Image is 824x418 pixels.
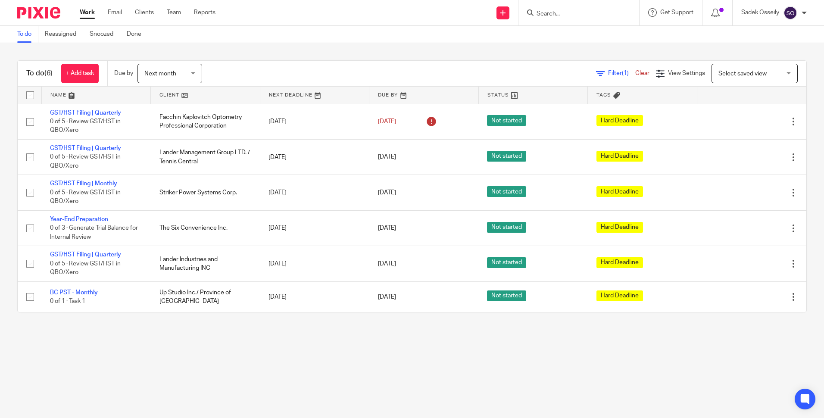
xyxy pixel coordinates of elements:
img: svg%3E [783,6,797,20]
p: Due by [114,69,133,78]
a: + Add task [61,64,99,83]
span: [DATE] [378,225,396,231]
a: Team [167,8,181,17]
span: Hard Deadline [596,222,643,233]
td: Lander Management Group LTD. / Tennis Central [151,139,260,175]
span: Not started [487,151,526,162]
a: Work [80,8,95,17]
span: Next month [144,71,176,77]
td: [DATE] [260,175,369,210]
a: Year-End Preparation [50,216,108,222]
span: Hard Deadline [596,257,643,268]
span: [DATE] [378,190,396,196]
td: Up Studio Inc./ Province of [GEOGRAPHIC_DATA] [151,281,260,312]
td: Facchin Kaplovitch Optometry Professional Corporation [151,104,260,139]
td: [DATE] [260,210,369,246]
a: BC PST - Monthly [50,290,98,296]
a: Done [127,26,148,43]
span: 0 of 5 · Review GST/HST in QBO/Xero [50,119,121,134]
span: 0 of 5 · Review GST/HST in QBO/Xero [50,154,121,169]
a: To do [17,26,38,43]
span: Hard Deadline [596,186,643,197]
span: Not started [487,290,526,301]
span: 0 of 5 · Review GST/HST in QBO/Xero [50,190,121,205]
a: Email [108,8,122,17]
img: Pixie [17,7,60,19]
td: The Six Convenience Inc. [151,210,260,246]
a: GST/HST Filing | Quarterly [50,252,121,258]
span: View Settings [668,70,705,76]
span: Hard Deadline [596,115,643,126]
span: 0 of 1 · Task 1 [50,298,85,304]
span: Select saved view [718,71,767,77]
span: Hard Deadline [596,290,643,301]
a: GST/HST Filing | Quarterly [50,145,121,151]
a: Clients [135,8,154,17]
td: [DATE] [260,139,369,175]
td: [DATE] [260,246,369,281]
span: Filter [608,70,635,76]
span: [DATE] [378,294,396,300]
span: Hard Deadline [596,151,643,162]
h1: To do [26,69,53,78]
span: [DATE] [378,261,396,267]
a: GST/HST Filing | Quarterly [50,110,121,116]
a: GST/HST Filing | Monthly [50,181,117,187]
td: Lander Industries and Manufacturing INC [151,246,260,281]
a: Reports [194,8,215,17]
span: Tags [596,93,611,97]
a: Clear [635,70,649,76]
span: (6) [44,70,53,77]
td: Striker Power Systems Corp. [151,175,260,210]
span: (1) [622,70,629,76]
span: Not started [487,257,526,268]
a: Snoozed [90,26,120,43]
span: Not started [487,222,526,233]
span: [DATE] [378,119,396,125]
td: [DATE] [260,104,369,139]
span: 0 of 3 · Generate Trial Balance for Internal Review [50,225,138,240]
td: [DATE] [260,281,369,312]
span: Not started [487,115,526,126]
span: 0 of 5 · Review GST/HST in QBO/Xero [50,261,121,276]
span: Not started [487,186,526,197]
a: Reassigned [45,26,83,43]
span: [DATE] [378,154,396,160]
